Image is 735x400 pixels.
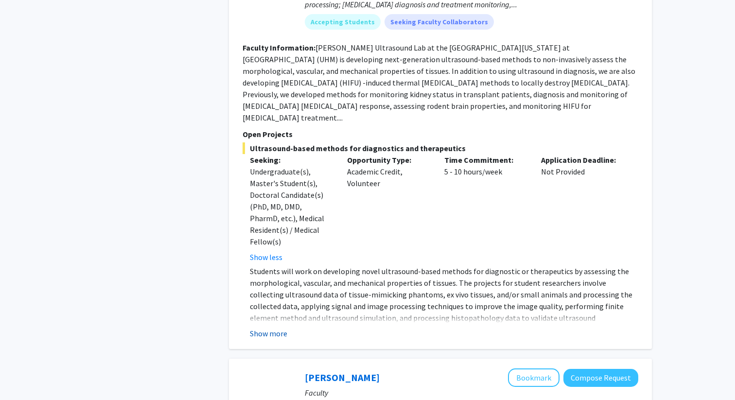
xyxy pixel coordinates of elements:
div: Undergraduate(s), Master's Student(s), Doctoral Candidate(s) (PhD, MD, DMD, PharmD, etc.), Medica... [250,166,332,247]
p: Seeking: [250,154,332,166]
p: Open Projects [243,128,638,140]
a: [PERSON_NAME] [305,371,380,383]
div: 5 - 10 hours/week [437,154,534,263]
mat-chip: Accepting Students [305,14,381,30]
button: Show less [250,251,282,263]
span: Ultrasound-based methods for diagnostics and therapeutics [243,142,638,154]
button: Compose Request to Xiaodan Mao-Clark [563,369,638,387]
mat-chip: Seeking Faculty Collaborators [385,14,494,30]
iframe: Chat [7,356,41,393]
b: Faculty Information: [243,43,315,52]
div: Not Provided [534,154,631,263]
p: Time Commitment: [444,154,527,166]
button: Show more [250,328,287,339]
p: Application Deadline: [541,154,624,166]
button: Add Xiaodan Mao-Clark to Bookmarks [508,368,560,387]
div: Academic Credit, Volunteer [340,154,437,263]
p: Opportunity Type: [347,154,430,166]
p: Students will work on developing novel ultrasound-based methods for diagnostic or therapeutics by... [250,265,638,335]
fg-read-more: [PERSON_NAME] Ultrasound Lab at the [GEOGRAPHIC_DATA][US_STATE] at [GEOGRAPHIC_DATA] (UHM) is dev... [243,43,635,122]
p: Faculty [305,387,638,399]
